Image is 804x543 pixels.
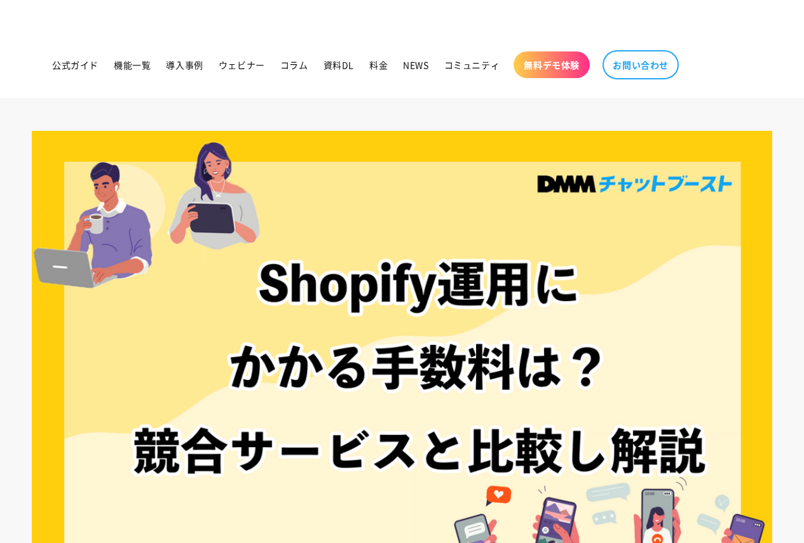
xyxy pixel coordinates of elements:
[437,51,508,78] a: コミュニティ
[603,50,679,79] a: お問い合わせ
[114,59,151,70] span: 機能一覧
[219,59,265,70] span: ウェビナー
[106,51,158,78] a: 機能一覧
[273,51,316,78] a: コラム
[444,59,500,70] span: コミュニティ
[324,59,354,70] span: 資料DL
[211,51,273,78] a: ウェビナー
[316,51,362,78] a: 資料DL
[158,51,210,78] a: 導入事例
[166,59,203,70] span: 導入事例
[44,51,106,78] a: 公式ガイド
[369,59,388,70] span: 料金
[524,59,580,70] span: 無料デモ体験
[613,59,669,70] span: お問い合わせ
[362,51,395,78] a: 料金
[403,59,428,70] span: NEWS
[395,51,436,78] a: NEWS
[52,59,99,70] span: 公式ガイド
[280,59,308,70] span: コラム
[514,51,590,78] a: 無料デモ体験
